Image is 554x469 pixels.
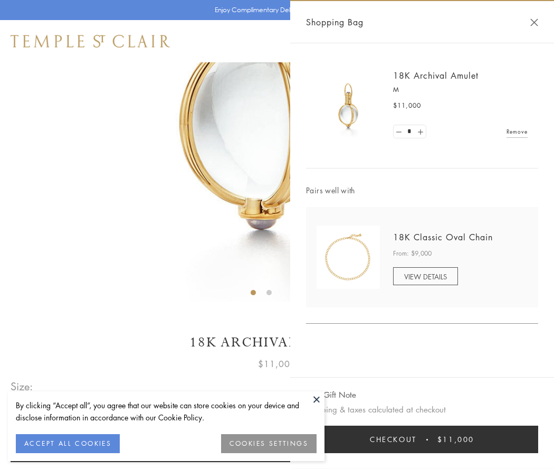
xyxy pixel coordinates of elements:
[16,399,317,424] div: By clicking “Accept all”, you agree that our website can store cookies on your device and disclos...
[306,15,364,29] span: Shopping Bag
[393,85,528,95] p: M
[393,70,479,81] a: 18K Archival Amulet
[11,35,170,48] img: Temple St. Clair
[370,434,417,445] span: Checkout
[11,333,543,352] h1: 18K Archival Amulet
[221,434,317,453] button: COOKIES SETTINGS
[393,231,493,243] a: 18K Classic Oval Chain
[415,125,425,138] a: Set quantity to 2
[317,74,380,137] img: 18K Archival Amulet
[16,434,120,453] button: ACCEPT ALL COOKIES
[306,388,356,401] button: Add Gift Note
[437,434,474,445] span: $11,000
[11,378,34,395] span: Size:
[306,184,538,196] span: Pairs well with
[530,18,538,26] button: Close Shopping Bag
[393,100,421,111] span: $11,000
[258,357,296,371] span: $11,000
[394,125,404,138] a: Set quantity to 0
[507,126,528,137] a: Remove
[393,267,458,285] a: VIEW DETAILS
[306,403,538,416] p: Shipping & taxes calculated at checkout
[317,226,380,289] img: N88865-OV18
[393,248,432,259] span: From: $9,000
[306,426,538,453] button: Checkout $11,000
[404,271,447,282] span: VIEW DETAILS
[215,5,335,15] p: Enjoy Complimentary Delivery & Returns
